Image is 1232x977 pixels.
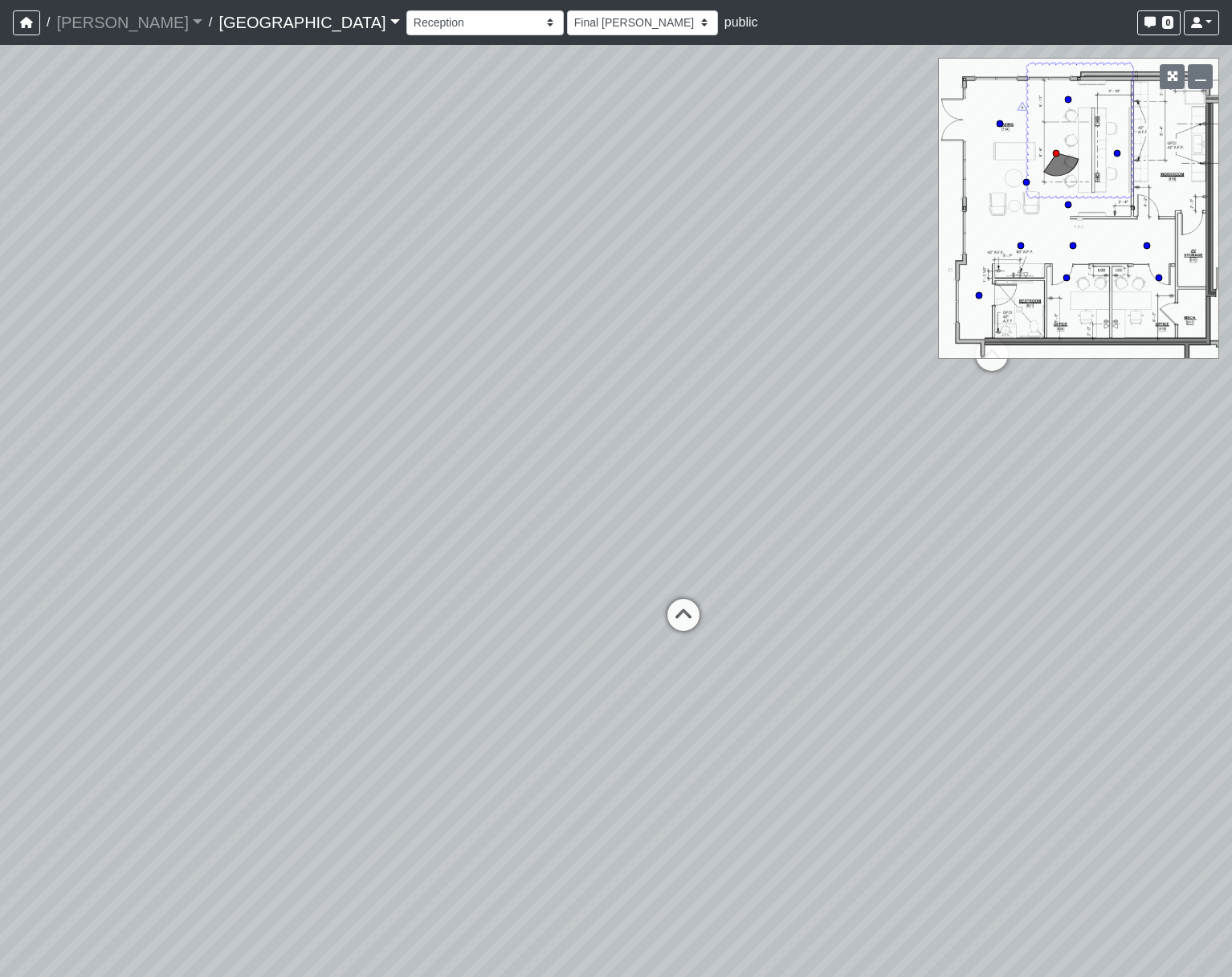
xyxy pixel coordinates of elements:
a: [PERSON_NAME] [56,6,202,39]
span: / [202,6,218,39]
span: 0 [1162,16,1173,29]
span: / [40,6,56,39]
a: [GEOGRAPHIC_DATA] [218,6,399,39]
iframe: Ybug feedback widget [12,945,107,977]
span: public [724,15,758,29]
button: 0 [1137,10,1181,35]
